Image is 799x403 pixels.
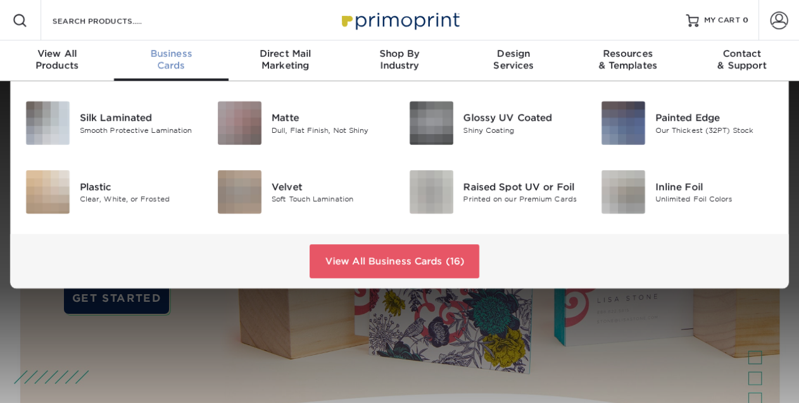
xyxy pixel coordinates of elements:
a: Direct MailMarketing [229,40,343,81]
div: Shiny Coating [463,125,582,135]
span: Resources [570,48,684,59]
span: 0 [743,16,748,25]
a: Raised Spot UV or Foil Business Cards Raised Spot UV or Foil Printed on our Premium Cards [409,165,582,219]
img: Inline Foil Business Cards [601,170,645,214]
img: Plastic Business Cards [26,170,70,214]
div: Services [456,48,570,71]
span: Design [456,48,570,59]
a: Velvet Business Cards Velvet Soft Touch Lamination [217,165,390,219]
img: Glossy UV Coated Business Cards [410,101,453,145]
div: Inline Foil [655,180,774,194]
span: MY CART [704,15,740,26]
a: Plastic Business Cards Plastic Clear, White, or Frosted [25,165,198,219]
div: Glossy UV Coated [463,111,582,125]
img: Velvet Business Cards [218,170,261,214]
div: Industry [343,48,456,71]
div: Marketing [229,48,343,71]
a: Painted Edge Business Cards Painted Edge Our Thickest (32PT) Stock [601,96,774,150]
a: BusinessCards [114,40,228,81]
a: Shop ByIndustry [343,40,456,81]
div: Velvet [272,180,390,194]
img: Painted Edge Business Cards [601,101,645,145]
span: Direct Mail [229,48,343,59]
div: Dull, Flat Finish, Not Shiny [272,125,390,135]
div: Cards [114,48,228,71]
a: Resources& Templates [570,40,684,81]
div: Painted Edge [655,111,774,125]
div: Raised Spot UV or Foil [463,180,582,194]
div: & Support [685,48,799,71]
div: Our Thickest (32PT) Stock [655,125,774,135]
a: Matte Business Cards Matte Dull, Flat Finish, Not Shiny [217,96,390,150]
div: Unlimited Foil Colors [655,194,774,204]
div: Printed on our Premium Cards [463,194,582,204]
img: Silk Laminated Business Cards [26,101,70,145]
img: Raised Spot UV or Foil Business Cards [410,170,453,214]
span: Business [114,48,228,59]
span: Shop By [343,48,456,59]
a: Contact& Support [685,40,799,81]
img: Primoprint [336,6,463,34]
a: Inline Foil Business Cards Inline Foil Unlimited Foil Colors [601,165,774,219]
span: Contact [685,48,799,59]
div: Clear, White, or Frosted [80,194,198,204]
a: Silk Laminated Business Cards Silk Laminated Smooth Protective Lamination [25,96,198,150]
div: Smooth Protective Lamination [80,125,198,135]
a: View All Business Cards (16) [310,244,479,278]
img: Matte Business Cards [218,101,261,145]
div: Plastic [80,180,198,194]
div: Matte [272,111,390,125]
div: Soft Touch Lamination [272,194,390,204]
a: Glossy UV Coated Business Cards Glossy UV Coated Shiny Coating [409,96,582,150]
div: Silk Laminated [80,111,198,125]
a: DesignServices [456,40,570,81]
input: SEARCH PRODUCTS..... [51,13,175,28]
div: & Templates [570,48,684,71]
